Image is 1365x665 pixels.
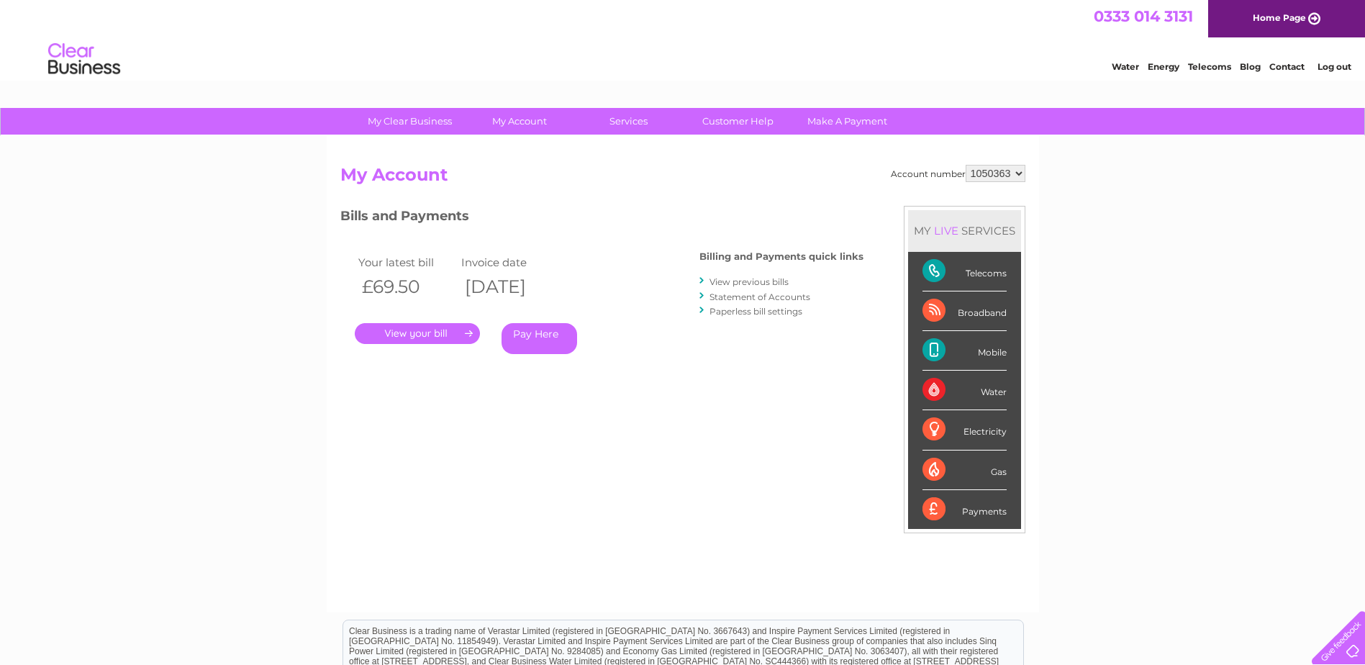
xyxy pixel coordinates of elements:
[458,253,561,272] td: Invoice date
[569,108,688,135] a: Services
[922,490,1007,529] div: Payments
[1148,61,1179,72] a: Energy
[340,165,1025,192] h2: My Account
[1240,61,1261,72] a: Blog
[343,8,1023,70] div: Clear Business is a trading name of Verastar Limited (registered in [GEOGRAPHIC_DATA] No. 3667643...
[922,291,1007,331] div: Broadband
[355,323,480,344] a: .
[922,371,1007,410] div: Water
[340,206,863,231] h3: Bills and Payments
[788,108,907,135] a: Make A Payment
[1318,61,1351,72] a: Log out
[460,108,579,135] a: My Account
[709,291,810,302] a: Statement of Accounts
[355,253,458,272] td: Your latest bill
[1112,61,1139,72] a: Water
[891,165,1025,182] div: Account number
[1188,61,1231,72] a: Telecoms
[709,306,802,317] a: Paperless bill settings
[502,323,577,354] a: Pay Here
[679,108,797,135] a: Customer Help
[1269,61,1305,72] a: Contact
[709,276,789,287] a: View previous bills
[922,410,1007,450] div: Electricity
[922,331,1007,371] div: Mobile
[699,251,863,262] h4: Billing and Payments quick links
[47,37,121,81] img: logo.png
[355,272,458,302] th: £69.50
[922,252,1007,291] div: Telecoms
[350,108,469,135] a: My Clear Business
[922,451,1007,490] div: Gas
[1094,7,1193,25] a: 0333 014 3131
[908,210,1021,251] div: MY SERVICES
[458,272,561,302] th: [DATE]
[931,224,961,237] div: LIVE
